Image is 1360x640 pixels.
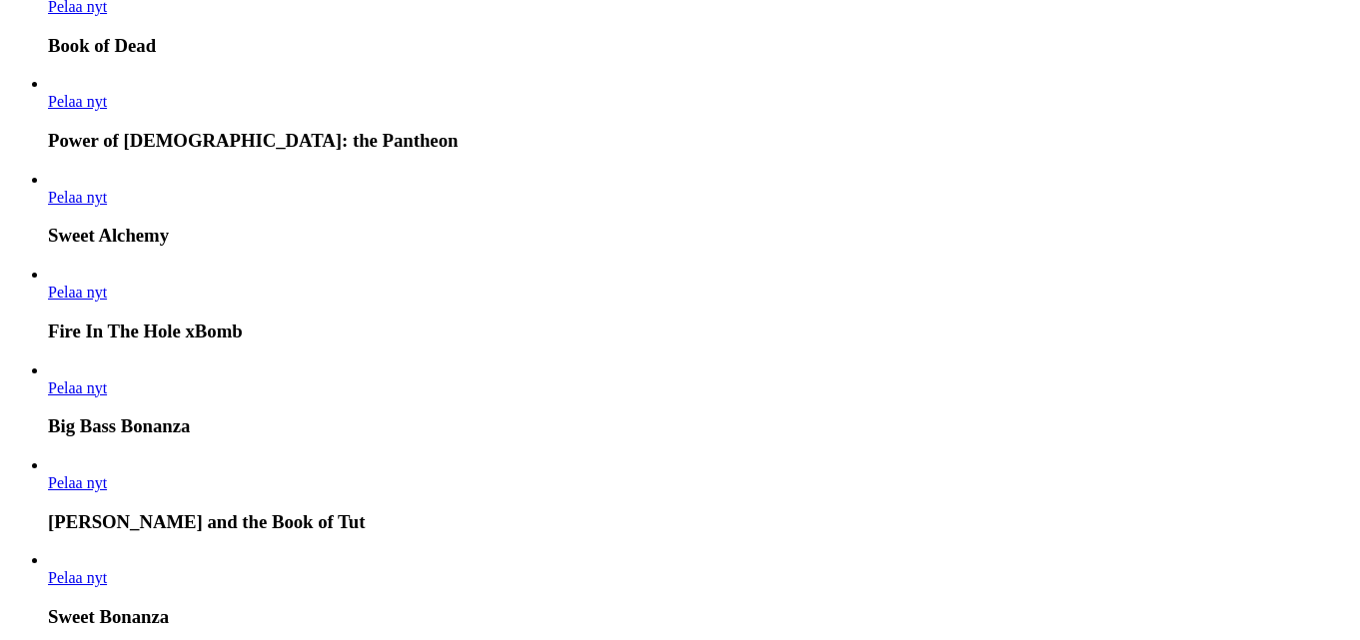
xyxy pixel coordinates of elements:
article: Fire In The Hole xBomb [48,266,1352,342]
article: Sweet Bonanza [48,551,1352,628]
span: Pelaa nyt [48,93,107,110]
a: Power of Gods: the Pantheon [48,93,107,110]
span: Pelaa nyt [48,189,107,206]
h3: Sweet Bonanza [48,606,1352,628]
article: Sweet Alchemy [48,171,1352,248]
h3: [PERSON_NAME] and the Book of Tut [48,511,1352,533]
h3: Fire In The Hole xBomb [48,320,1352,342]
article: Power of Gods: the Pantheon [48,75,1352,152]
h3: Sweet Alchemy [48,225,1352,247]
a: Fire In The Hole xBomb [48,284,107,301]
h3: Big Bass Bonanza [48,415,1352,437]
h3: Power of [DEMOGRAPHIC_DATA]: the Pantheon [48,130,1352,152]
span: Pelaa nyt [48,474,107,491]
span: Pelaa nyt [48,379,107,396]
a: Sweet Bonanza [48,569,107,586]
a: Sweet Alchemy [48,189,107,206]
article: Big Bass Bonanza [48,361,1352,438]
a: Big Bass Bonanza [48,379,107,396]
span: Pelaa nyt [48,284,107,301]
article: John Hunter and the Book of Tut [48,456,1352,533]
span: Pelaa nyt [48,569,107,586]
a: John Hunter and the Book of Tut [48,474,107,491]
h3: Book of Dead [48,35,1352,57]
